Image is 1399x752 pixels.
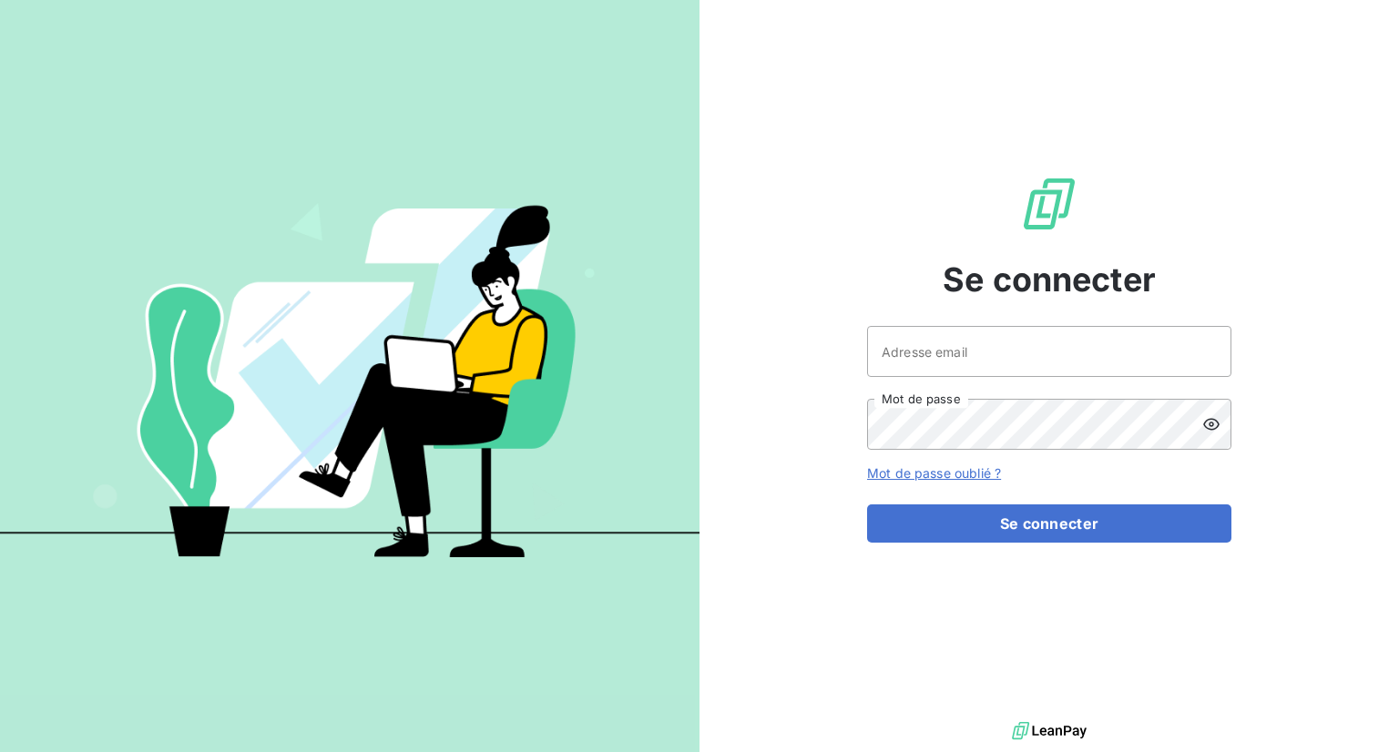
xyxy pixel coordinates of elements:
[867,504,1231,543] button: Se connecter
[943,255,1156,304] span: Se connecter
[867,326,1231,377] input: placeholder
[1012,717,1087,745] img: logo
[1020,175,1078,233] img: Logo LeanPay
[867,465,1001,481] a: Mot de passe oublié ?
